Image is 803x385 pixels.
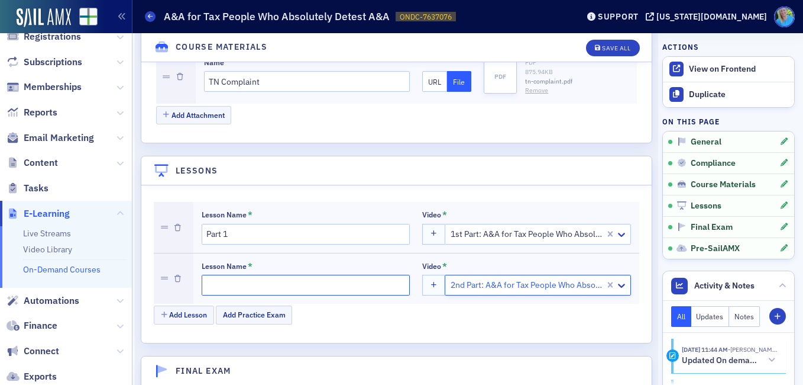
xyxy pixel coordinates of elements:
span: Subscriptions [24,56,82,69]
div: Save All [602,45,630,52]
button: Add Attachment [156,106,232,124]
span: Automations [24,294,79,307]
div: Name [204,58,224,67]
div: [US_STATE][DOMAIN_NAME] [656,11,767,22]
button: Updated On demand course: [682,354,778,367]
a: Exports [7,370,57,383]
a: On-Demand Courses [23,264,101,275]
div: Duplicate [689,89,788,100]
img: SailAMX [79,8,98,26]
span: Tasks [24,182,48,195]
span: Compliance [691,158,736,169]
div: Lesson Name [202,210,247,219]
div: Support [598,11,639,22]
span: Memberships [24,81,82,94]
a: Email Marketing [7,131,94,145]
button: All [671,306,691,327]
span: General [691,137,721,147]
span: Course Materials [691,179,756,190]
h1: A&A for Tax People Who Absolutely Detest A&A [164,9,390,24]
button: File [447,71,472,92]
span: Email Marketing [24,131,94,145]
span: Pre-SailAMX [691,243,740,254]
a: Tasks [7,182,48,195]
button: Add Practice Exam [216,306,292,324]
a: Connect [7,345,59,358]
abbr: This field is required [442,210,447,219]
a: View Homepage [71,8,98,28]
a: Content [7,156,58,169]
button: [US_STATE][DOMAIN_NAME] [646,12,771,21]
h4: Course Materials [176,41,267,54]
button: URL [422,71,447,92]
span: Connect [24,345,59,358]
span: Lessons [691,201,721,211]
span: tn-complaint.pdf [525,77,572,86]
a: Registrations [7,30,81,43]
div: PDF [525,58,629,68]
span: Exports [24,370,57,383]
button: Save All [586,40,639,56]
h4: On this page [662,116,795,127]
span: Activity & Notes [694,280,755,292]
span: Profile [774,7,795,27]
div: Activity [666,349,679,362]
span: Reports [24,106,57,119]
abbr: This field is required [248,262,252,270]
button: Notes [729,306,760,327]
h4: Final Exam [176,365,231,377]
a: Live Streams [23,228,71,239]
abbr: This field is required [248,210,252,219]
button: Updates [691,306,730,327]
a: Automations [7,294,79,307]
span: Kristi Gates [728,345,778,354]
a: E-Learning [7,207,70,220]
img: SailAMX [17,8,71,27]
div: Video [422,262,441,271]
span: Add Practice Exam [223,310,286,319]
div: View on Frontend [689,64,788,75]
abbr: This field is required [442,262,447,270]
div: 875.94 KB [525,68,629,77]
button: Add Lesson [154,306,214,324]
span: Registrations [24,30,81,43]
a: Video Library [23,244,72,255]
span: E-Learning [24,207,70,220]
button: Remove [525,86,548,95]
span: Content [24,156,58,169]
a: Subscriptions [7,56,82,69]
span: ONDC-7637076 [400,12,452,22]
h4: Lessons [176,165,218,177]
button: Duplicate [663,82,794,107]
a: Reports [7,106,57,119]
div: Video [422,210,441,219]
a: View on Frontend [663,57,794,82]
a: Memberships [7,81,82,94]
span: Finance [24,319,57,332]
h4: Actions [662,41,699,52]
span: Final Exam [691,222,733,233]
time: 9/24/2025 11:44 AM [682,345,728,354]
div: Lesson Name [202,262,247,271]
h5: Updated On demand course: [682,355,761,366]
a: Finance [7,319,57,332]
